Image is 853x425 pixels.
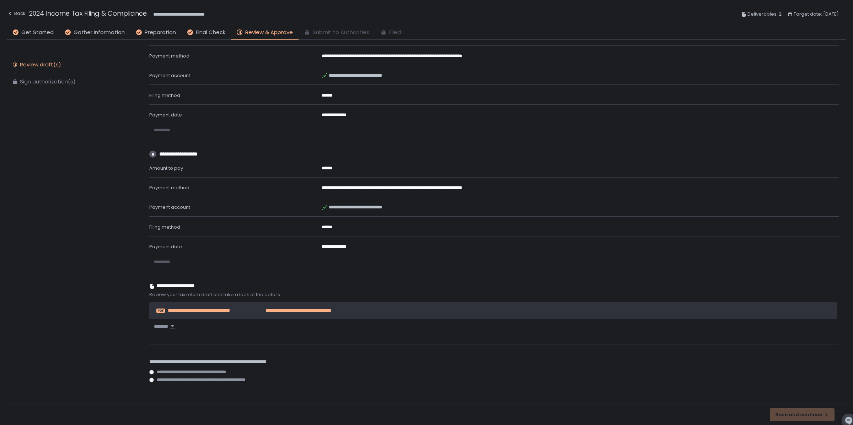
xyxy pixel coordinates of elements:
span: Deliverables: 2 [747,10,782,18]
span: Payment method [149,184,189,191]
span: Payment account [149,204,190,211]
span: Gather Information [74,28,125,37]
span: Filing method [149,224,180,230]
span: Get Started [21,28,54,37]
span: Filed [389,28,401,37]
div: Back [7,9,26,18]
div: Sign authorization(s) [20,78,76,85]
span: Payment date [149,111,182,118]
span: Payment account [149,72,190,79]
button: Back [7,9,26,20]
span: Review your tax return draft and take a look at the details [149,291,839,298]
span: Review & Approve [245,28,293,37]
span: Submit to Authorities [313,28,369,37]
span: Payment date [149,243,182,250]
span: Filing method [149,92,180,99]
div: Review draft(s) [20,61,61,68]
span: Target date: [DATE] [794,10,839,18]
span: Final Check [196,28,225,37]
span: Payment method [149,53,189,59]
h1: 2024 Income Tax Filing & Compliance [29,9,147,18]
span: Preparation [145,28,176,37]
span: Amount to pay [149,165,183,171]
